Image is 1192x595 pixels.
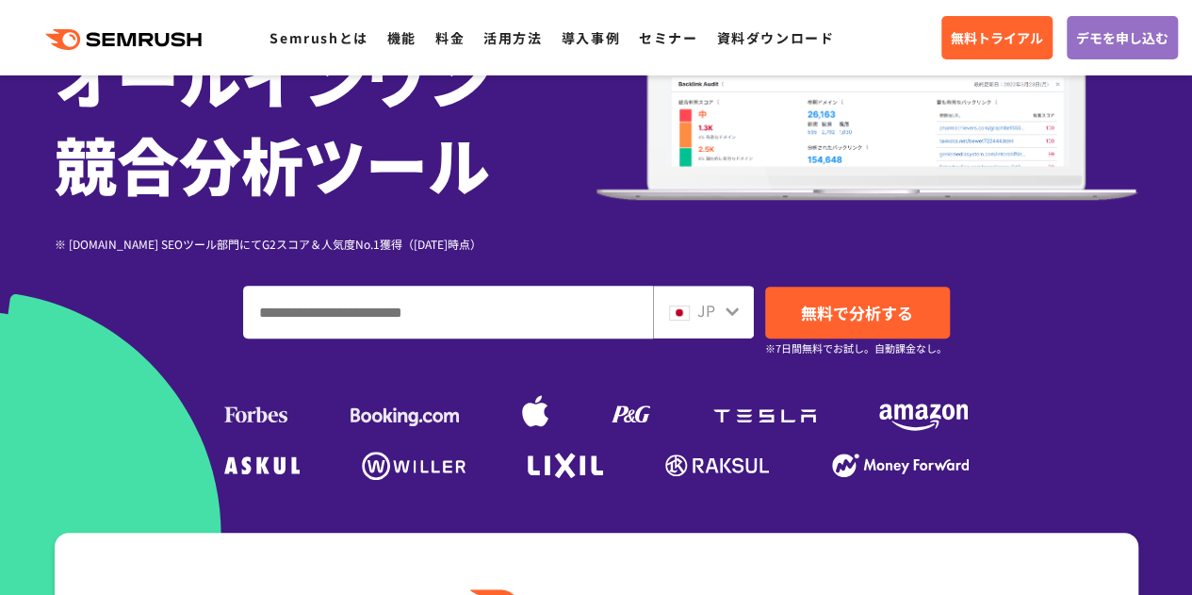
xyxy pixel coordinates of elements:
[697,299,715,322] span: JP
[435,28,465,47] a: 料金
[55,33,596,207] h1: オールインワン 競合分析ツール
[562,28,620,47] a: 導入事例
[951,27,1043,48] span: 無料トライアル
[483,28,542,47] a: 活用方法
[1067,16,1178,59] a: デモを申し込む
[55,235,596,253] div: ※ [DOMAIN_NAME] SEOツール部門にてG2スコア＆人気度No.1獲得（[DATE]時点）
[941,16,1053,59] a: 無料トライアル
[244,287,652,338] input: ドメイン、キーワードまたはURLを入力してください
[765,339,947,357] small: ※7日間無料でお試し。自動課金なし。
[716,28,834,47] a: 資料ダウンロード
[801,301,913,324] span: 無料で分析する
[765,287,950,339] a: 無料で分析する
[1076,27,1168,48] span: デモを申し込む
[387,28,416,47] a: 機能
[269,28,367,47] a: Semrushとは
[639,28,697,47] a: セミナー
